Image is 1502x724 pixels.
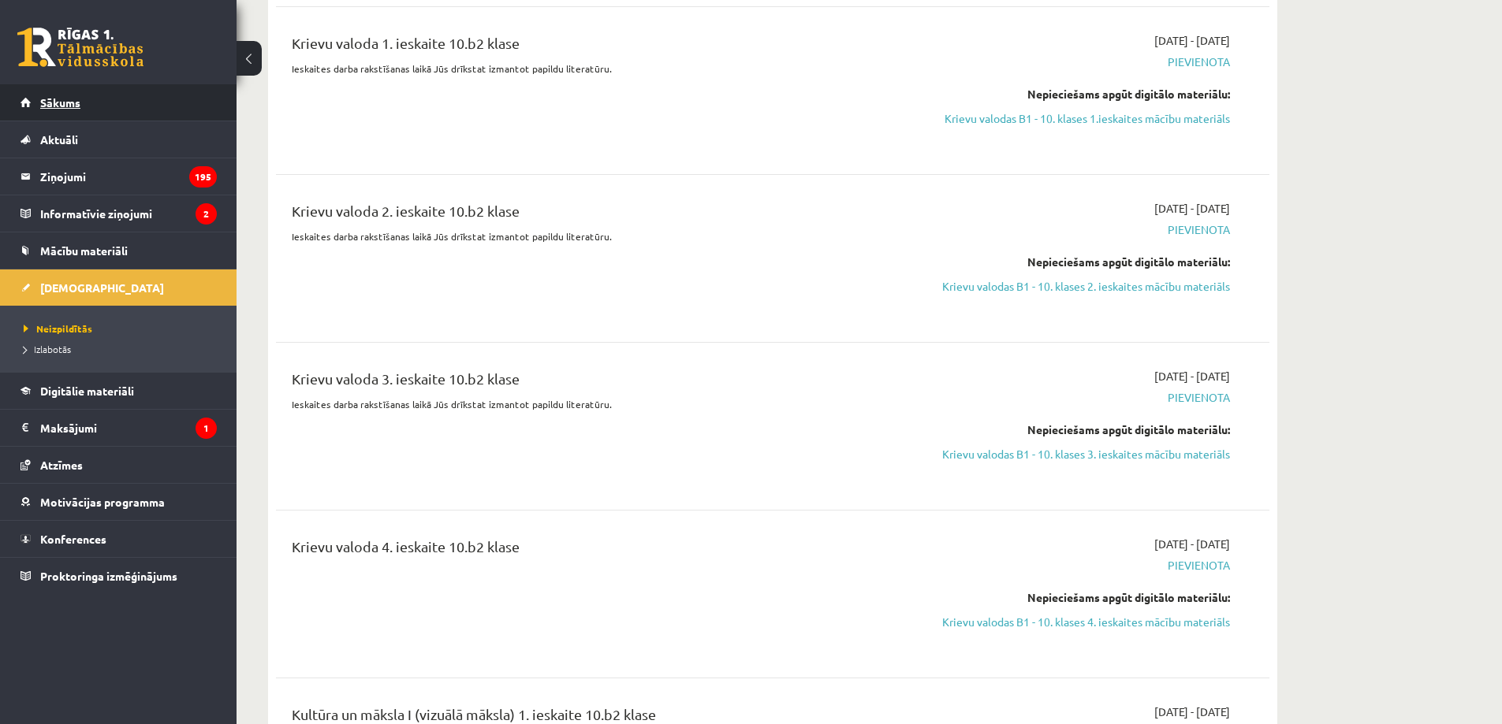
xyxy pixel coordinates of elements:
[40,532,106,546] span: Konferences
[20,447,217,483] a: Atzīmes
[40,243,128,258] span: Mācību materiāli
[292,368,909,397] div: Krievu valoda 3. ieskaite 10.b2 klase
[292,32,909,61] div: Krievu valoda 1. ieskaite 10.b2 klase
[40,384,134,398] span: Digitālie materiāli
[20,269,217,306] a: [DEMOGRAPHIC_DATA]
[933,254,1230,270] div: Nepieciešams apgūt digitālo materiālu:
[292,200,909,229] div: Krievu valoda 2. ieskaite 10.b2 klase
[40,195,217,232] legend: Informatīvie ziņojumi
[20,84,217,121] a: Sākums
[1154,704,1230,720] span: [DATE] - [DATE]
[933,221,1230,238] span: Pievienota
[933,446,1230,462] a: Krievu valodas B1 - 10. klases 3. ieskaites mācību materiāls
[40,410,217,446] legend: Maksājumi
[20,195,217,232] a: Informatīvie ziņojumi2
[292,61,909,76] p: Ieskaites darba rakstīšanas laikā Jūs drīkstat izmantot papildu literatūru.
[20,521,217,557] a: Konferences
[933,421,1230,438] div: Nepieciešams apgūt digitālo materiālu:
[20,558,217,594] a: Proktoringa izmēģinājums
[40,95,80,110] span: Sākums
[292,536,909,565] div: Krievu valoda 4. ieskaite 10.b2 klase
[933,86,1230,102] div: Nepieciešams apgūt digitālo materiālu:
[1154,32,1230,49] span: [DATE] - [DATE]
[20,410,217,446] a: Maksājumi1
[20,484,217,520] a: Motivācijas programma
[933,110,1230,127] a: Krievu valodas B1 - 10. klases 1.ieskaites mācību materiāls
[24,322,92,335] span: Neizpildītās
[40,280,164,295] span: [DEMOGRAPHIC_DATA]
[1154,200,1230,217] span: [DATE] - [DATE]
[20,232,217,269] a: Mācību materiāli
[933,278,1230,295] a: Krievu valodas B1 - 10. klases 2. ieskaites mācību materiāls
[196,203,217,225] i: 2
[20,373,217,409] a: Digitālie materiāli
[40,132,78,147] span: Aktuāli
[292,229,909,243] p: Ieskaites darba rakstīšanas laikā Jūs drīkstat izmantot papildu literatūru.
[24,321,221,336] a: Neizpildītās
[40,158,217,195] legend: Ziņojumi
[933,389,1230,406] span: Pievienota
[1154,368,1230,384] span: [DATE] - [DATE]
[196,418,217,439] i: 1
[933,557,1230,574] span: Pievienota
[40,569,177,583] span: Proktoringa izmēģinājums
[1154,536,1230,552] span: [DATE] - [DATE]
[40,495,165,509] span: Motivācijas programma
[20,158,217,195] a: Ziņojumi195
[189,166,217,187] i: 195
[24,342,221,356] a: Izlabotās
[20,121,217,158] a: Aktuāli
[17,28,143,67] a: Rīgas 1. Tālmācības vidusskola
[292,397,909,411] p: Ieskaites darba rakstīšanas laikā Jūs drīkstat izmantot papildu literatūru.
[933,54,1230,70] span: Pievienota
[933,589,1230,606] div: Nepieciešams apgūt digitālo materiālu:
[24,343,71,355] span: Izlabotās
[933,614,1230,630] a: Krievu valodas B1 - 10. klases 4. ieskaites mācību materiāls
[40,458,83,472] span: Atzīmes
